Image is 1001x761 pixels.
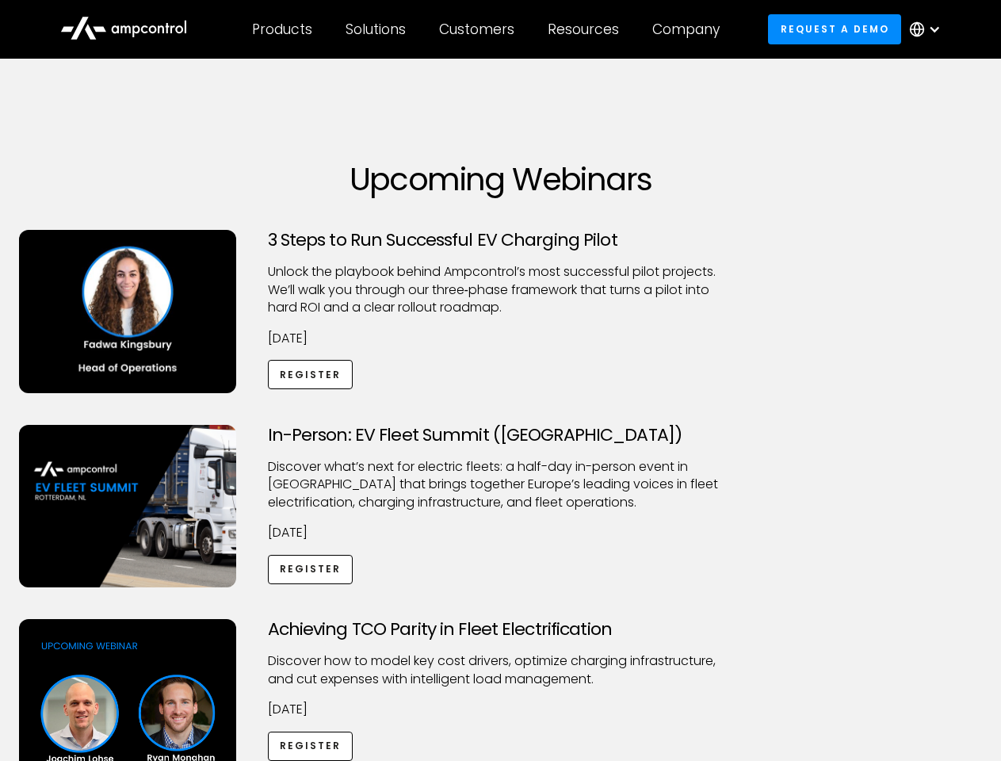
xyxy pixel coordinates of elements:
div: Solutions [346,21,406,38]
a: Register [268,555,353,584]
h3: Achieving TCO Parity in Fleet Electrification [268,619,734,640]
div: Products [252,21,312,38]
h3: In-Person: EV Fleet Summit ([GEOGRAPHIC_DATA]) [268,425,734,446]
p: [DATE] [268,330,734,347]
p: Unlock the playbook behind Ampcontrol’s most successful pilot projects. We’ll walk you through ou... [268,263,734,316]
p: [DATE] [268,524,734,541]
div: Customers [439,21,514,38]
div: Resources [548,21,619,38]
p: ​Discover what’s next for electric fleets: a half-day in-person event in [GEOGRAPHIC_DATA] that b... [268,458,734,511]
div: Company [652,21,720,38]
a: Request a demo [768,14,901,44]
h1: Upcoming Webinars [19,160,983,198]
a: Register [268,732,353,761]
p: Discover how to model key cost drivers, optimize charging infrastructure, and cut expenses with i... [268,652,734,688]
a: Register [268,360,353,389]
p: [DATE] [268,701,734,718]
h3: 3 Steps to Run Successful EV Charging Pilot [268,230,734,250]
